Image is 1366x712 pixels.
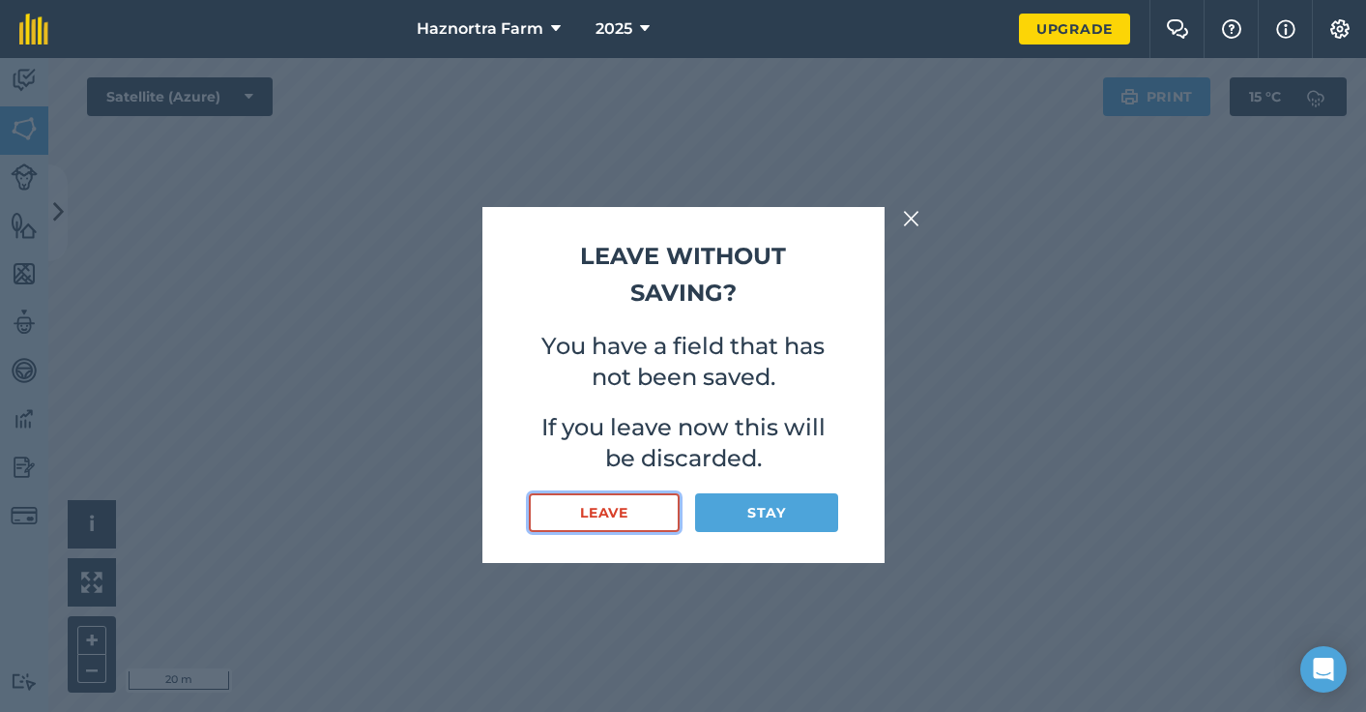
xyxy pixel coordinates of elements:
div: Open Intercom Messenger [1300,646,1347,693]
img: svg+xml;base64,PHN2ZyB4bWxucz0iaHR0cDovL3d3dy53My5vcmcvMjAwMC9zdmciIHdpZHRoPSIyMiIgaGVpZ2h0PSIzMC... [903,207,920,230]
p: You have a field that has not been saved. [529,331,838,393]
img: A cog icon [1328,19,1351,39]
h2: Leave without saving? [529,238,838,312]
span: Haznortra Farm [417,17,543,41]
img: svg+xml;base64,PHN2ZyB4bWxucz0iaHR0cDovL3d3dy53My5vcmcvMjAwMC9zdmciIHdpZHRoPSIxNyIgaGVpZ2h0PSIxNy... [1276,17,1295,41]
img: fieldmargin Logo [19,14,48,44]
button: Stay [695,493,837,532]
img: Two speech bubbles overlapping with the left bubble in the forefront [1166,19,1189,39]
span: 2025 [596,17,632,41]
img: A question mark icon [1220,19,1243,39]
p: If you leave now this will be discarded. [529,412,838,474]
a: Upgrade [1019,14,1130,44]
button: Leave [529,493,681,532]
